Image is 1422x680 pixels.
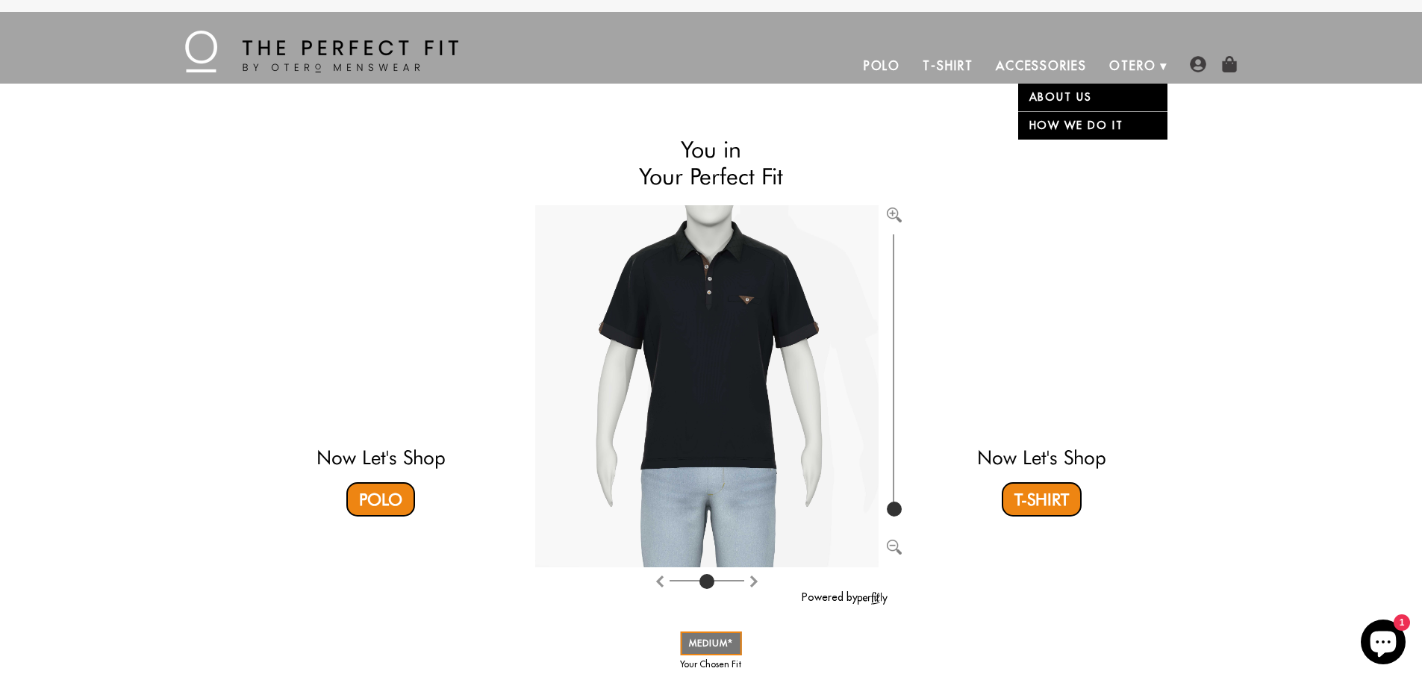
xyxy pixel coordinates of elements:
a: How We Do It [1018,111,1167,140]
a: Now Let's Shop [316,446,446,469]
img: user-account-icon.png [1190,56,1206,72]
button: Rotate clockwise [654,571,666,589]
img: shopping-bag-icon.png [1221,56,1238,72]
a: Powered by [802,590,888,604]
img: Rotate counter clockwise [748,575,760,587]
button: Rotate counter clockwise [748,571,760,589]
a: T-Shirt [1002,482,1082,517]
a: About Us [1018,84,1167,111]
a: Accessories [985,48,1098,84]
a: Polo [852,48,912,84]
span: MEDIUM [689,637,733,649]
a: T-Shirt [911,48,984,84]
img: Zoom in [887,208,902,222]
button: Zoom in [887,205,902,220]
button: Zoom out [887,537,902,552]
a: Now Let's Shop [977,446,1106,469]
img: perfitly-logo_73ae6c82-e2e3-4a36-81b1-9e913f6ac5a1.png [858,592,888,605]
a: Polo [346,482,415,517]
inbox-online-store-chat: Shopify online store chat [1356,620,1410,668]
a: Otero [1098,48,1167,84]
h2: You in Your Perfect Fit [535,136,888,190]
img: Brand%2fOtero%2f10004-v2-T%2f56%2f7-M%2fAv%2f29dff441-7dea-11ea-9f6a-0e35f21fd8c2%2fBlack%2f1%2ff... [535,205,879,567]
a: MEDIUM [680,631,742,655]
img: Rotate clockwise [654,575,666,587]
img: Zoom out [887,540,902,555]
img: The Perfect Fit - by Otero Menswear - Logo [185,31,458,72]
